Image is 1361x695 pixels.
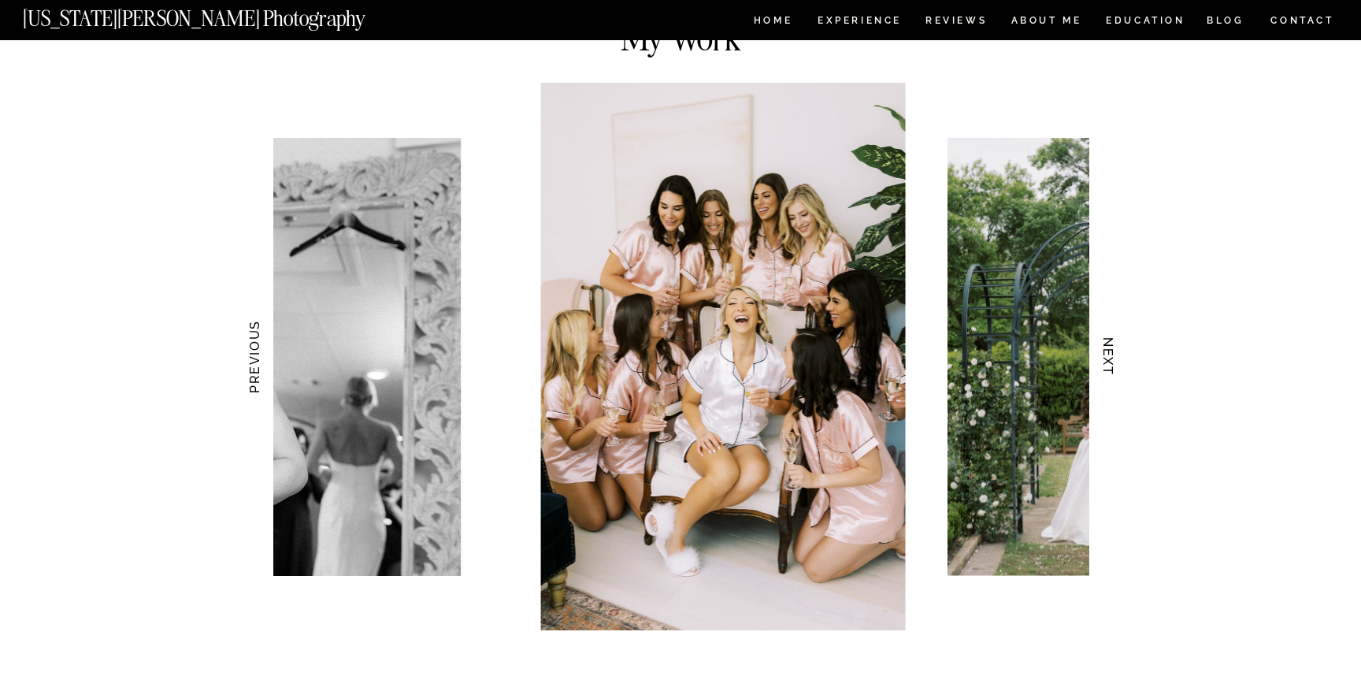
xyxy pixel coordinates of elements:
h2: My Work [564,20,797,48]
a: BLOG [1207,16,1244,29]
a: EDUCATION [1104,16,1187,29]
a: Experience [818,16,900,29]
a: ABOUT ME [1011,16,1082,29]
a: HOME [751,16,795,29]
h3: NEXT [1100,307,1117,407]
a: CONTACT [1270,12,1335,29]
h3: PREVIOUS [246,307,262,407]
a: REVIEWS [925,16,985,29]
a: [US_STATE][PERSON_NAME] Photography [23,8,418,21]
